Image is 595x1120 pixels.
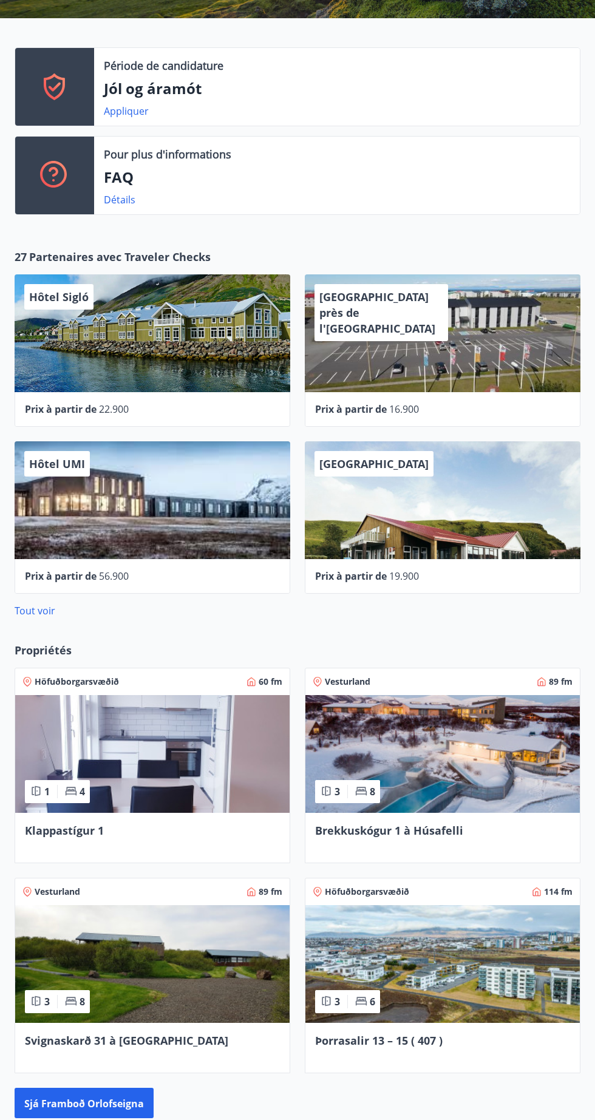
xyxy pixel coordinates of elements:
[15,695,290,813] img: Plat de paella
[370,785,375,798] font: 8
[15,249,27,264] font: 27
[15,604,55,617] font: Tout voir
[561,886,573,897] font: fm
[544,886,559,897] font: 114
[104,167,134,187] font: FAQ
[104,58,223,73] font: Période de candidature
[44,785,50,798] font: 1
[305,695,580,813] img: Plat de paella
[15,1088,154,1118] button: Sjá framboð orlofseigna
[389,402,419,416] font: 16.900
[335,995,340,1008] font: 3
[15,905,290,1023] img: Plat de paella
[99,569,129,583] font: 56.900
[259,886,268,897] font: 89
[25,1033,228,1048] font: Svignaskarð 31 à [GEOGRAPHIC_DATA]
[319,290,435,336] font: [GEOGRAPHIC_DATA] près de l'[GEOGRAPHIC_DATA]
[389,569,419,583] font: 19.900
[15,643,72,657] font: Propriétés
[35,676,119,687] font: Höfuðborgarsvæðið
[25,823,104,838] font: Klappastígur 1
[315,823,463,838] font: Brekkuskógur 1 à Húsafelli
[325,676,370,687] font: Vesturland
[259,676,268,687] font: 60
[44,995,50,1008] font: 3
[35,886,80,897] font: Vesturland
[29,249,211,264] font: Partenaires avec Traveler Checks
[319,456,429,471] font: [GEOGRAPHIC_DATA]
[271,676,282,687] font: fm
[104,193,135,206] font: Détails
[104,147,231,161] font: Pour plus d'informations
[271,886,282,897] font: fm
[325,886,409,897] font: Höfuðborgarsvæðið
[29,290,89,304] font: Hôtel Sigló
[80,995,85,1008] font: 8
[104,104,149,118] font: Appliquer
[305,905,580,1023] img: Plat de paella
[315,402,387,416] font: Prix ​​à partir de
[99,402,129,416] font: 22.900
[315,1033,443,1048] font: Þorrasalir 13 – 15 ( 407 )
[80,785,85,798] font: 4
[25,569,97,583] font: Prix ​​à partir de
[104,78,202,98] font: Jól og áramót
[29,456,85,471] font: Hôtel UMI
[24,1097,144,1110] font: Sjá framboð orlofseigna
[561,676,573,687] font: fm
[335,785,340,798] font: 3
[549,676,559,687] font: 89
[370,995,375,1008] font: 6
[315,569,387,583] font: Prix ​​à partir de
[25,402,97,416] font: Prix ​​à partir de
